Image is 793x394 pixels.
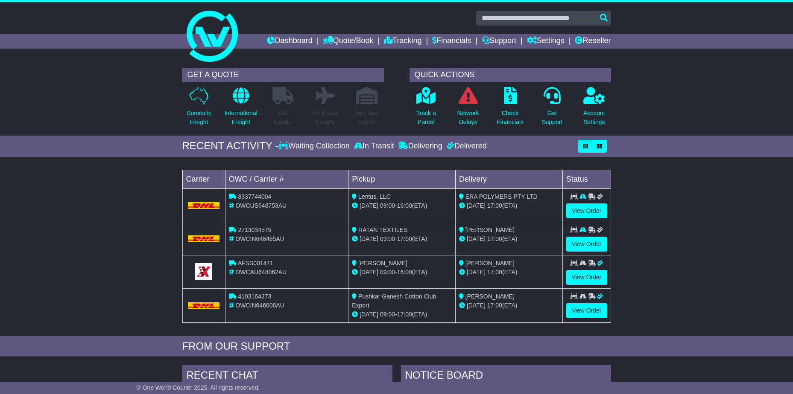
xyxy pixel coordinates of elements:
div: - (ETA) [352,201,452,210]
span: © One World Courier 2025. All rights reserved. [137,384,260,391]
a: GetSupport [541,87,563,131]
span: 17:00 [487,202,502,209]
div: Delivering [396,142,445,151]
img: DHL.png [188,235,220,242]
span: [DATE] [360,202,378,209]
div: (ETA) [459,268,559,277]
img: DHL.png [188,202,220,209]
div: QUICK ACTIONS [410,68,611,82]
p: Air / Sea Depot [356,109,379,127]
p: Get Support [541,109,562,127]
span: [DATE] [467,235,486,242]
p: Full Loads [272,109,294,127]
td: Carrier [182,170,225,188]
span: 4103164273 [238,293,271,300]
div: - (ETA) [352,235,452,243]
span: OWCIN646006AU [235,302,284,309]
img: GetCarrierServiceLogo [195,263,212,280]
div: In Transit [352,142,396,151]
a: View Order [566,237,607,252]
span: Pushkar Ganesh Cotton Club Export [352,293,436,309]
a: Tracking [384,34,421,49]
span: OWCAU648062AU [235,269,287,275]
a: View Order [566,270,607,285]
span: OWCIN648465AU [235,235,284,242]
span: [PERSON_NAME] [465,226,515,233]
a: Reseller [575,34,611,49]
span: 09:00 [380,269,395,275]
a: Financials [432,34,471,49]
span: 09:00 [380,311,395,318]
p: Account Settings [583,109,605,127]
span: [PERSON_NAME] [358,260,407,267]
div: Waiting Collection [278,142,351,151]
a: AccountSettings [583,87,606,131]
span: AFSS001471 [238,260,273,267]
a: View Order [566,303,607,318]
a: DomesticFreight [186,87,211,131]
p: Network Delays [457,109,479,127]
div: FROM OUR SUPPORT [182,340,611,353]
span: OWCUS648753AU [235,202,287,209]
div: - (ETA) [352,310,452,319]
div: (ETA) [459,301,559,310]
span: 09:00 [380,202,395,209]
span: Lentus, LLC [358,193,391,200]
span: [DATE] [360,269,378,275]
span: [DATE] [360,311,378,318]
td: Status [562,170,611,188]
span: ERA POLYMERS PTY LTD [465,193,538,200]
td: OWC / Carrier # [225,170,348,188]
span: [PERSON_NAME] [465,293,515,300]
p: Air & Sea Freight [313,109,338,127]
span: [DATE] [467,269,486,275]
span: 16:00 [397,269,412,275]
div: (ETA) [459,201,559,210]
a: CheckFinancials [496,87,524,131]
div: NOTICE BOARD [401,365,611,388]
a: Quote/Book [323,34,373,49]
span: 2713034575 [238,226,271,233]
span: [DATE] [467,302,486,309]
span: [PERSON_NAME] [465,260,515,267]
span: 09:00 [380,235,395,242]
p: Check Financials [497,109,524,127]
span: 17:00 [487,235,502,242]
a: NetworkDelays [456,87,479,131]
span: [DATE] [467,202,486,209]
span: 17:00 [487,269,502,275]
td: Delivery [455,170,562,188]
a: Support [482,34,516,49]
p: Domestic Freight [186,109,211,127]
td: Pickup [348,170,456,188]
div: (ETA) [459,235,559,243]
a: View Order [566,203,607,218]
span: 17:00 [397,311,412,318]
a: Track aParcel [416,87,436,131]
span: [DATE] [360,235,378,242]
span: 16:00 [397,202,412,209]
div: - (ETA) [352,268,452,277]
span: 17:00 [487,302,502,309]
p: International Freight [225,109,258,127]
a: Settings [527,34,565,49]
span: 17:00 [397,235,412,242]
span: 8337744004 [238,193,271,200]
img: DHL.png [188,302,220,309]
a: Dashboard [267,34,313,49]
span: RATAN TEXTILES [358,226,407,233]
p: Track a Parcel [416,109,436,127]
div: RECENT CHAT [182,365,392,388]
div: RECENT ACTIVITY - [182,140,279,152]
div: Delivered [445,142,487,151]
a: InternationalFreight [224,87,258,131]
div: GET A QUOTE [182,68,384,82]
